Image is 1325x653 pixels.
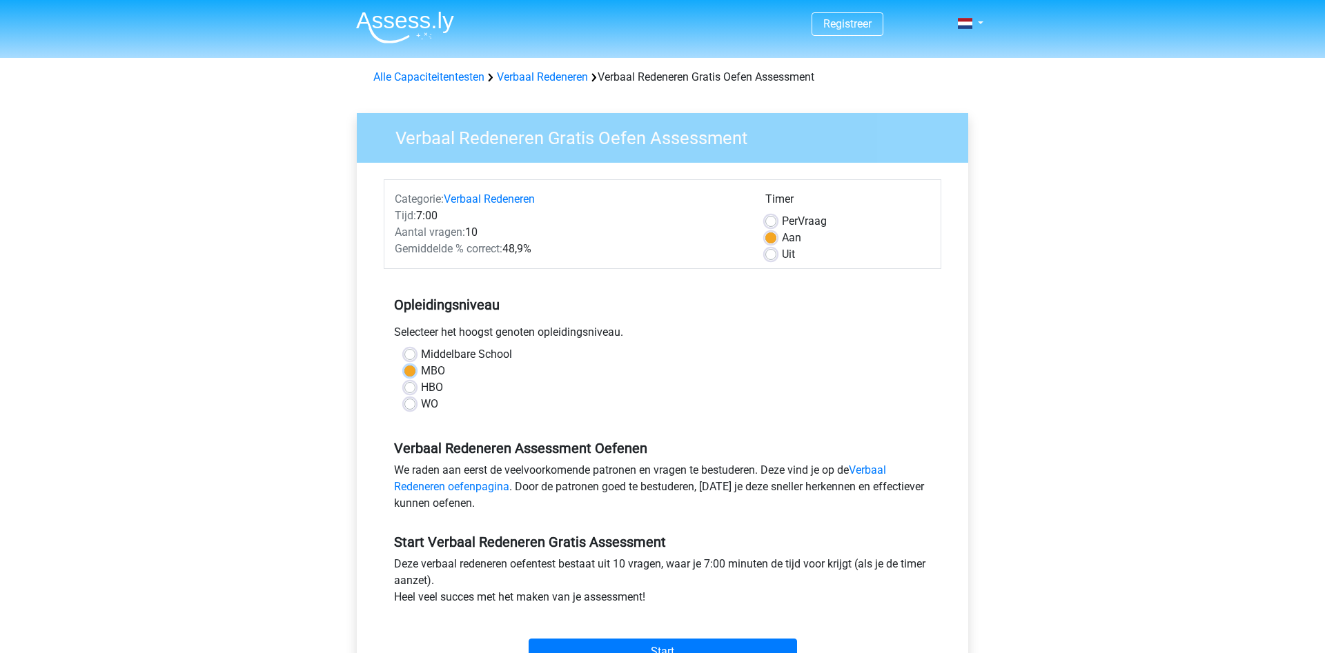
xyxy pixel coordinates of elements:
[394,534,931,550] h5: Start Verbaal Redeneren Gratis Assessment
[823,17,872,30] a: Registreer
[394,291,931,319] h5: Opleidingsniveau
[421,379,443,396] label: HBO
[384,208,755,224] div: 7:00
[782,214,798,228] span: Per
[368,69,957,86] div: Verbaal Redeneren Gratis Oefen Assessment
[395,225,465,239] span: Aantal vragen:
[384,556,941,611] div: Deze verbaal redeneren oefentest bestaat uit 10 vragen, waar je 7:00 minuten de tijd voor krijgt ...
[421,346,512,363] label: Middelbare School
[421,363,445,379] label: MBO
[384,324,941,346] div: Selecteer het hoogst genoten opleidingsniveau.
[394,440,931,456] h5: Verbaal Redeneren Assessment Oefenen
[782,230,801,246] label: Aan
[444,192,535,205] a: Verbaal Redeneren
[421,396,438,412] label: WO
[782,246,795,263] label: Uit
[497,70,588,83] a: Verbaal Redeneren
[384,241,755,257] div: 48,9%
[356,11,454,43] img: Assessly
[395,209,416,222] span: Tijd:
[384,462,941,517] div: We raden aan eerst de veelvoorkomende patronen en vragen te bestuderen. Deze vind je op de . Door...
[765,191,930,213] div: Timer
[384,224,755,241] div: 10
[782,213,827,230] label: Vraag
[373,70,484,83] a: Alle Capaciteitentesten
[379,122,958,149] h3: Verbaal Redeneren Gratis Oefen Assessment
[395,192,444,205] span: Categorie:
[395,242,502,255] span: Gemiddelde % correct:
